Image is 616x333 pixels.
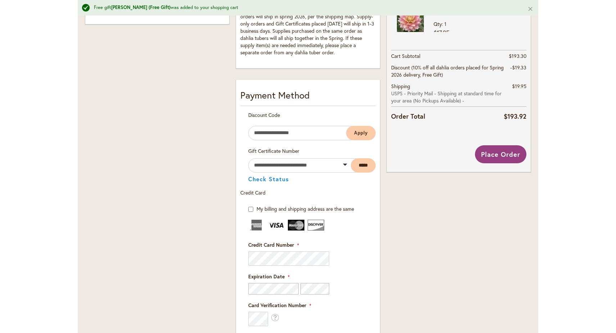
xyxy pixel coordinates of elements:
div: Free gift was added to your shopping cart [94,4,517,11]
strong: Order Total [391,111,425,121]
span: Discount (10% off all dahlia orders placed for Spring 2026 delivery, Free Gift) [391,64,504,78]
strong: [PERSON_NAME] (Free Gift) [111,4,171,10]
span: Credit Card Number [248,241,294,248]
img: American Express [248,220,265,231]
span: Apply [354,130,368,136]
img: Visa [268,220,285,231]
span: Discount Code [248,111,280,118]
button: Place Order [475,145,526,163]
th: Cart Subtotal [391,50,504,62]
span: $193.92 [504,112,526,120]
span: Gift Certificate Number [248,147,299,154]
span: USPS - Priority Mail - Shipping at standard time for your area (No Pickups Available) - [391,90,504,104]
span: Expiration Date [248,273,285,280]
span: Credit Card [240,189,266,196]
img: FAIRYTALE [397,7,424,34]
span: $19.95 [512,83,526,90]
span: Shipping [391,83,410,90]
span: Card Verification Number [248,302,306,309]
span: Qty [434,20,442,27]
img: MasterCard [288,220,304,231]
span: My billing and shipping address are the same [257,205,354,212]
button: Apply [346,126,376,140]
span: 1 [444,20,447,27]
iframe: Launch Accessibility Center [5,307,26,328]
img: Discover [308,220,324,231]
span: $17.95 [434,29,449,36]
div: Payment Method [240,88,376,106]
span: $193.30 [509,53,526,59]
button: Check Status [248,176,289,182]
span: -$19.33 [510,64,526,71]
span: Place Order [481,150,520,159]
